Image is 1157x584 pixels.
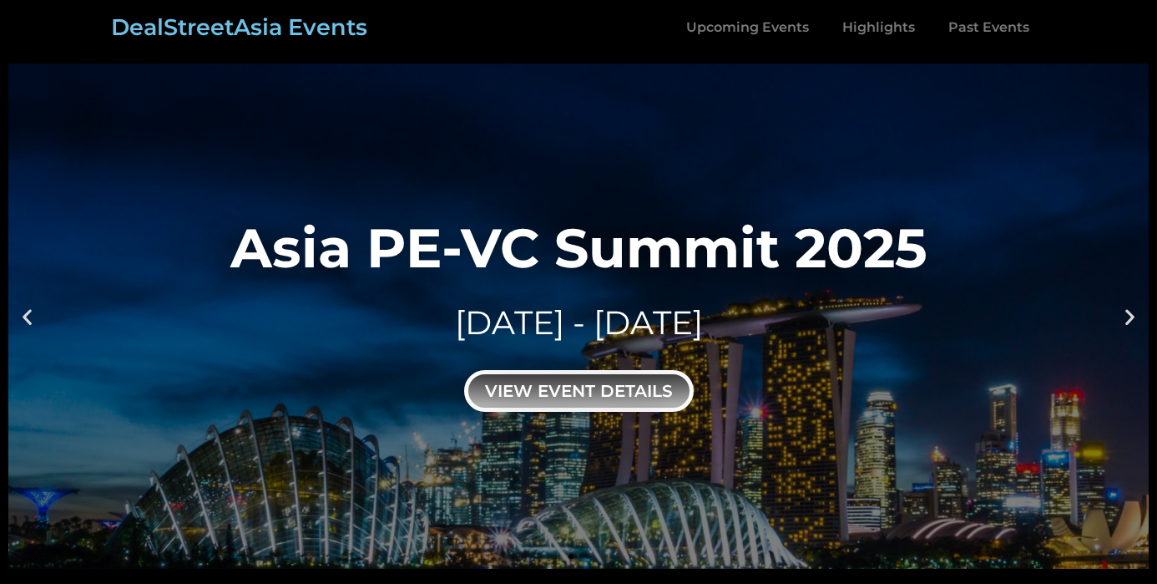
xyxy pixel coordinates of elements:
[1119,306,1140,327] div: Next slide
[932,8,1046,47] a: Past Events
[669,8,826,47] a: Upcoming Events
[230,300,927,346] div: [DATE] - [DATE]
[111,13,367,41] a: DealStreetAsia Events
[17,306,38,327] div: Previous slide
[464,370,694,412] div: view event details
[568,554,573,559] span: Go to slide 1
[584,554,589,559] span: Go to slide 2
[826,8,932,47] a: Highlights
[230,221,927,275] div: Asia PE-VC Summit 2025
[8,63,1149,569] a: Asia PE-VC Summit 2025[DATE] - [DATE]view event details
